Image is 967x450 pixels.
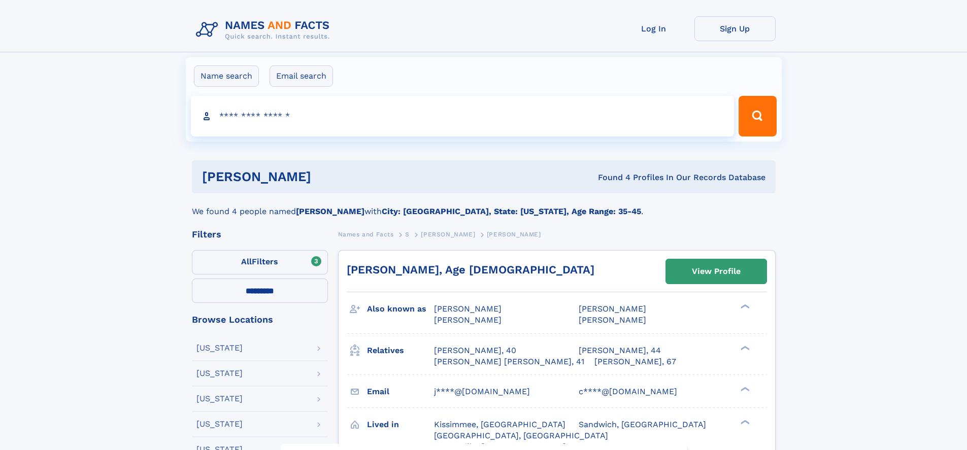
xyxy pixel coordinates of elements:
a: [PERSON_NAME] [421,228,475,240]
label: Email search [270,65,333,87]
div: Found 4 Profiles In Our Records Database [454,172,765,183]
a: [PERSON_NAME], 44 [579,345,661,356]
span: [PERSON_NAME] [434,315,502,325]
h3: Lived in [367,416,434,433]
h3: Relatives [367,342,434,359]
a: Names and Facts [338,228,394,240]
span: [PERSON_NAME] [579,315,646,325]
a: Log In [613,16,694,41]
input: search input [191,96,735,136]
div: [US_STATE] [196,344,243,352]
a: View Profile [666,259,766,284]
a: S [405,228,410,240]
a: [PERSON_NAME] [PERSON_NAME], 41 [434,356,584,367]
div: ❯ [738,303,750,310]
span: [PERSON_NAME] [579,304,646,314]
div: ❯ [738,386,750,392]
h1: [PERSON_NAME] [202,170,455,183]
div: [US_STATE] [196,395,243,403]
span: [PERSON_NAME] [434,304,502,314]
h3: Also known as [367,300,434,318]
h3: Email [367,383,434,400]
div: ❯ [738,419,750,425]
b: City: [GEOGRAPHIC_DATA], State: [US_STATE], Age Range: 35-45 [382,206,641,216]
label: Filters [192,250,328,274]
a: [PERSON_NAME], Age [DEMOGRAPHIC_DATA] [347,263,594,276]
span: S [405,231,410,238]
span: [PERSON_NAME] [421,231,475,238]
a: [PERSON_NAME], 40 [434,345,516,356]
button: Search Button [739,96,776,136]
span: [GEOGRAPHIC_DATA], [GEOGRAPHIC_DATA] [434,431,608,440]
div: [US_STATE] [196,420,243,428]
div: ❯ [738,344,750,351]
a: [PERSON_NAME], 67 [594,356,676,367]
span: [PERSON_NAME] [487,231,541,238]
div: Filters [192,230,328,239]
label: Name search [194,65,259,87]
div: Browse Locations [192,315,328,324]
div: [US_STATE] [196,369,243,377]
div: View Profile [692,260,741,283]
div: We found 4 people named with . [192,193,776,218]
img: Logo Names and Facts [192,16,338,44]
a: Sign Up [694,16,776,41]
span: Sandwich, [GEOGRAPHIC_DATA] [579,420,706,429]
span: All [241,257,252,266]
b: [PERSON_NAME] [296,206,364,216]
span: Kissimmee, [GEOGRAPHIC_DATA] [434,420,565,429]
